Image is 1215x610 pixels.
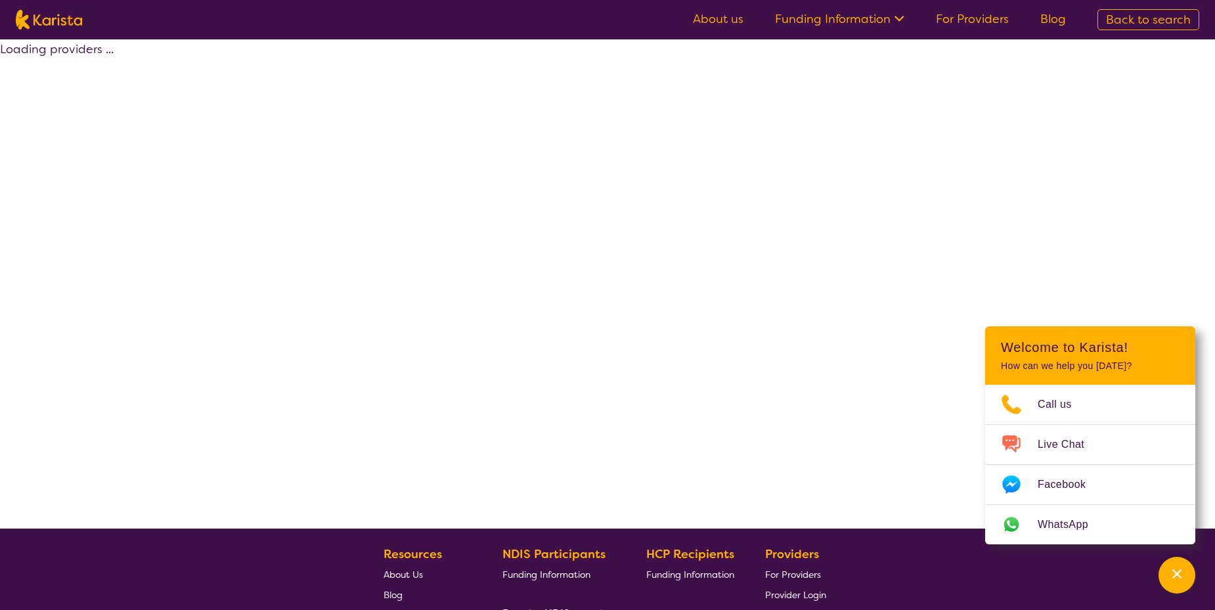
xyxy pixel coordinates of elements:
div: Channel Menu [985,326,1195,544]
span: Blog [384,589,403,601]
b: Resources [384,546,442,562]
b: HCP Recipients [646,546,734,562]
a: About Us [384,564,472,584]
span: WhatsApp [1038,515,1104,534]
a: Funding Information [775,11,904,27]
a: Back to search [1097,9,1199,30]
b: Providers [765,546,819,562]
span: Live Chat [1038,435,1100,454]
a: Web link opens in a new tab. [985,505,1195,544]
img: Karista logo [16,10,82,30]
span: For Providers [765,569,821,580]
span: About Us [384,569,423,580]
a: Funding Information [502,564,615,584]
span: Facebook [1038,475,1101,494]
a: Provider Login [765,584,826,605]
a: For Providers [936,11,1009,27]
h2: Welcome to Karista! [1001,339,1180,355]
b: NDIS Participants [502,546,606,562]
span: Provider Login [765,589,826,601]
p: How can we help you [DATE]? [1001,360,1180,372]
a: About us [693,11,743,27]
button: Channel Menu [1159,557,1195,594]
a: Funding Information [646,564,734,584]
a: Blog [384,584,472,605]
a: Blog [1040,11,1066,27]
span: Funding Information [646,569,734,580]
a: For Providers [765,564,826,584]
span: Funding Information [502,569,590,580]
span: Back to search [1106,12,1191,28]
ul: Choose channel [985,385,1195,544]
span: Call us [1038,395,1088,414]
